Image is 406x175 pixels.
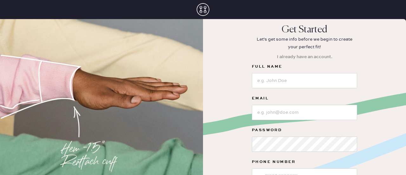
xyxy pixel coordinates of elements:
[252,105,357,120] input: e.g. john@doe.com
[252,126,357,134] label: Password
[252,158,357,166] label: Phone Number
[252,36,357,51] p: Let's get some info before we begin to create your perfect fit!
[252,63,357,71] label: Full Name
[252,95,357,102] label: Email
[252,73,357,88] input: e.g. John Doe
[282,24,327,36] p: Get Started
[273,51,336,63] button: I already have an account.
